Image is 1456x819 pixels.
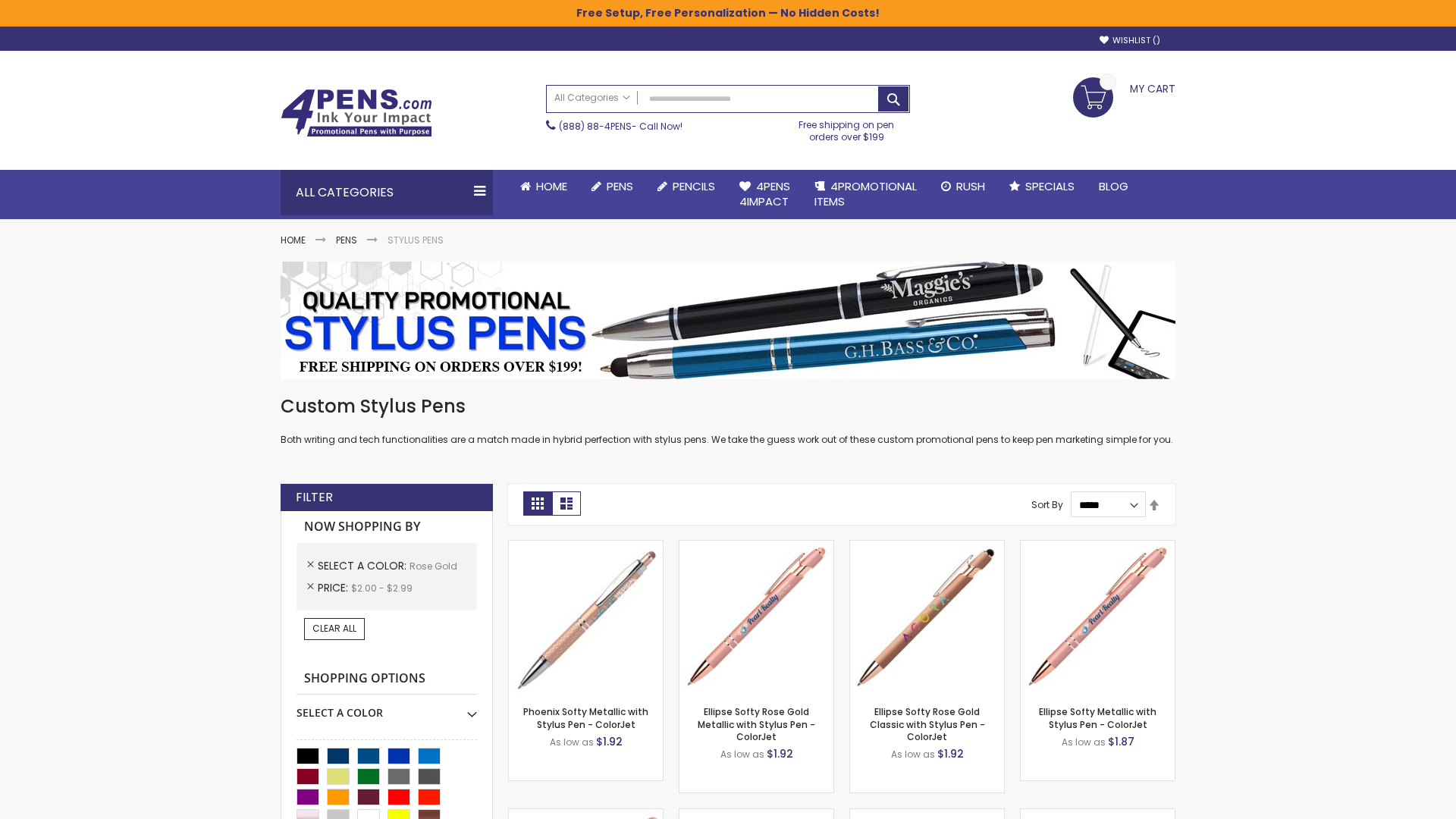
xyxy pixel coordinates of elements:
[509,540,663,553] a: Phoenix Softy Metallic with Stylus Pen - ColorJet-Rose gold
[645,170,727,203] a: Pencils
[891,748,935,761] span: As low as
[1062,736,1106,748] span: As low as
[850,541,1004,695] img: Ellipse Softy Rose Gold Classic with Stylus Pen - ColorJet-Rose Gold
[720,748,764,761] span: As low as
[281,262,1175,379] img: Stylus Pens
[1025,178,1075,194] span: Specials
[997,170,1087,203] a: Specials
[351,582,413,595] span: $2.00 - $2.99
[336,234,357,246] a: Pens
[304,618,365,639] a: Clear All
[739,178,790,209] span: 4Pens 4impact
[1021,540,1175,553] a: Ellipse Softy Metallic with Stylus Pen - ColorJet-Rose Gold
[850,540,1004,553] a: Ellipse Softy Rose Gold Classic with Stylus Pen - ColorJet-Rose Gold
[559,120,682,133] span: - Call Now!
[607,178,633,194] span: Pens
[679,540,833,553] a: Ellipse Softy Rose Gold Metallic with Stylus Pen - ColorJet-Rose Gold
[956,178,985,194] span: Rush
[409,560,457,573] span: Rose Gold
[559,120,632,133] a: (888) 88-4PENS
[1100,35,1160,46] a: Wishlist
[297,663,477,695] strong: Shopping Options
[1039,705,1156,730] a: Ellipse Softy Metallic with Stylus Pen - ColorJet
[318,580,351,595] span: Price
[937,746,964,761] span: $1.92
[1031,498,1063,511] label: Sort By
[281,89,432,137] img: 4Pens Custom Pens and Promotional Products
[523,491,552,516] strong: Grid
[508,170,579,203] a: Home
[297,695,477,720] div: Select A Color
[547,86,638,111] a: All Categories
[281,234,306,246] a: Home
[281,170,493,215] div: All Categories
[673,178,715,194] span: Pencils
[388,234,444,246] strong: Stylus Pens
[509,541,663,695] img: Phoenix Softy Metallic with Stylus Pen - ColorJet-Rose gold
[727,170,802,219] a: 4Pens4impact
[550,736,594,748] span: As low as
[554,92,630,104] span: All Categories
[296,489,333,506] strong: Filter
[814,178,917,209] span: 4PROMOTIONAL ITEMS
[698,705,815,742] a: Ellipse Softy Rose Gold Metallic with Stylus Pen - ColorJet
[1108,734,1134,749] span: $1.87
[1099,178,1128,194] span: Blog
[767,746,793,761] span: $1.92
[596,734,623,749] span: $1.92
[783,113,911,143] div: Free shipping on pen orders over $199
[523,705,648,730] a: Phoenix Softy Metallic with Stylus Pen - ColorJet
[1087,170,1141,203] a: Blog
[312,622,356,635] span: Clear All
[579,170,645,203] a: Pens
[297,511,477,543] strong: Now Shopping by
[281,394,1175,419] h1: Custom Stylus Pens
[679,541,833,695] img: Ellipse Softy Rose Gold Metallic with Stylus Pen - ColorJet-Rose Gold
[802,170,929,219] a: 4PROMOTIONALITEMS
[281,394,1175,447] div: Both writing and tech functionalities are a match made in hybrid perfection with stylus pens. We ...
[318,558,409,573] span: Select A Color
[1021,541,1175,695] img: Ellipse Softy Metallic with Stylus Pen - ColorJet-Rose Gold
[536,178,567,194] span: Home
[870,705,985,742] a: Ellipse Softy Rose Gold Classic with Stylus Pen - ColorJet
[929,170,997,203] a: Rush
